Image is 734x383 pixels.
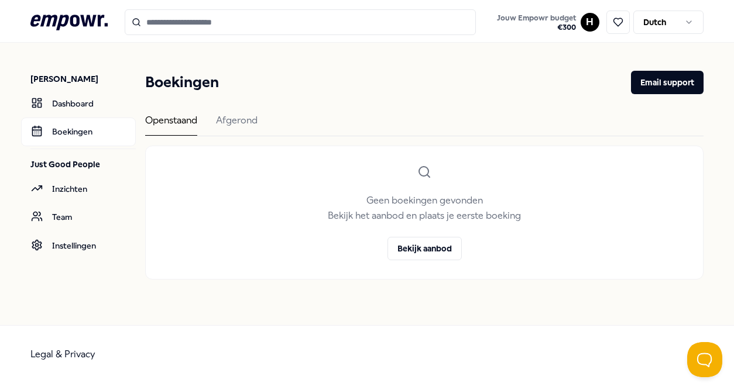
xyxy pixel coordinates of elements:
[492,10,581,34] a: Jouw Empowr budget€300
[21,232,136,260] a: Instellingen
[497,13,576,23] span: Jouw Empowr budget
[30,158,136,170] p: Just Good People
[145,113,197,136] div: Openstaand
[495,11,578,34] button: Jouw Empowr budget€300
[328,193,521,223] p: Geen boekingen gevonden Bekijk het aanbod en plaats je eerste boeking
[21,118,136,146] a: Boekingen
[30,349,95,360] a: Legal & Privacy
[687,342,722,377] iframe: Help Scout Beacon - Open
[21,175,136,203] a: Inzichten
[387,237,462,260] button: Bekijk aanbod
[216,113,258,136] div: Afgerond
[21,203,136,231] a: Team
[581,13,599,32] button: H
[21,89,136,118] a: Dashboard
[497,23,576,32] span: € 300
[30,73,136,85] p: [PERSON_NAME]
[145,71,219,94] h1: Boekingen
[125,9,476,35] input: Search for products, categories or subcategories
[631,71,704,94] button: Email support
